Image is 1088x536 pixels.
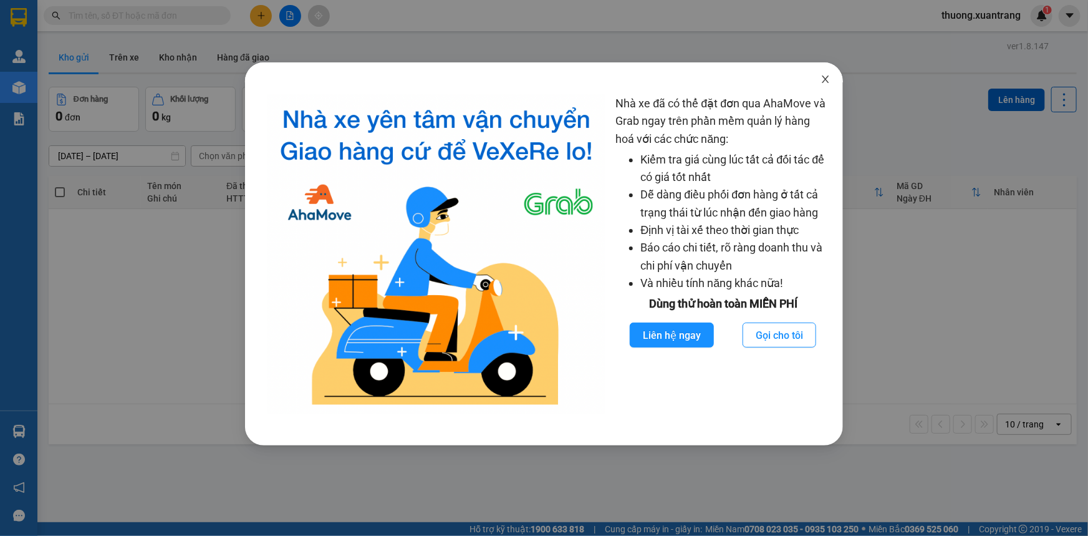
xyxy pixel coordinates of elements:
[821,74,830,84] span: close
[643,328,701,343] span: Liên hệ ngay
[615,295,830,313] div: Dùng thử hoàn toàn MIỄN PHÍ
[630,323,714,348] button: Liên hệ ngay
[615,95,830,414] div: Nhà xe đã có thể đặt đơn qua AhaMove và Grab ngay trên phần mềm quản lý hàng hoá với các chức năng:
[756,328,803,343] span: Gọi cho tôi
[640,222,830,239] li: Định vị tài xế theo thời gian thực
[640,151,830,187] li: Kiểm tra giá cùng lúc tất cả đối tác để có giá tốt nhất
[267,95,606,414] img: logo
[640,275,830,292] li: Và nhiều tính năng khác nữa!
[743,323,816,348] button: Gọi cho tôi
[640,239,830,275] li: Báo cáo chi tiết, rõ ràng doanh thu và chi phí vận chuyển
[640,186,830,222] li: Dễ dàng điều phối đơn hàng ở tất cả trạng thái từ lúc nhận đến giao hàng
[808,62,843,97] button: Close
